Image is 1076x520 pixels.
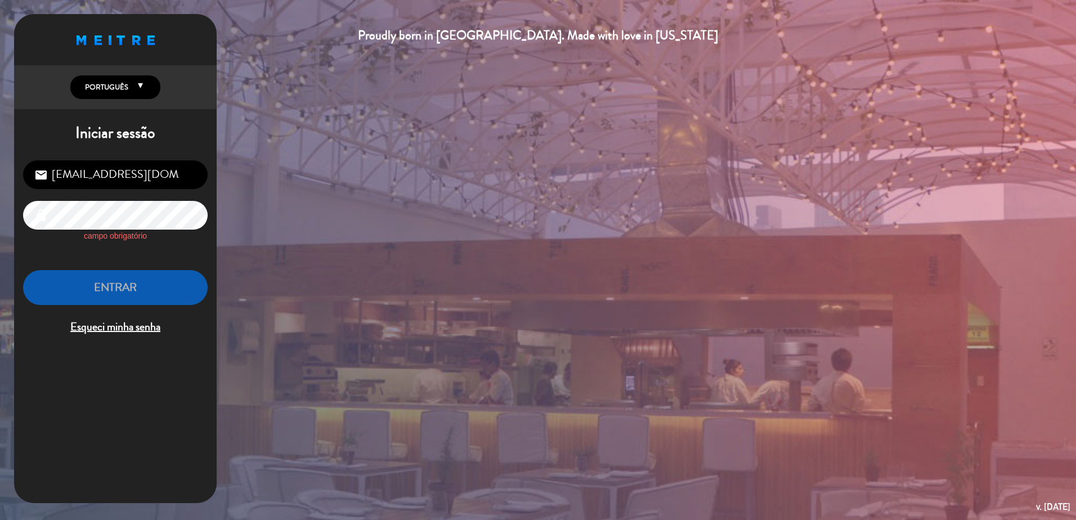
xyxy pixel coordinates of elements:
[23,318,208,337] span: Esqueci minha senha
[23,270,208,306] button: ENTRAR
[1036,499,1070,514] div: v. [DATE]
[82,82,128,93] span: Português
[34,168,48,182] i: email
[14,124,217,143] h1: Iniciar sessão
[23,160,208,189] input: Correio eletrônico
[23,230,208,243] label: campo obrigatório
[34,209,48,222] i: lock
